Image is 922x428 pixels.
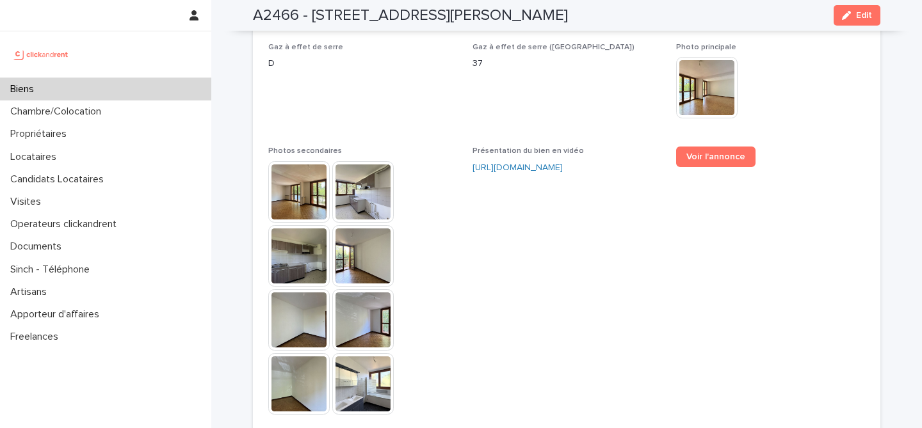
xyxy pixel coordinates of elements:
[5,151,67,163] p: Locataires
[676,147,756,167] a: Voir l'annonce
[253,6,568,25] h2: A2466 - [STREET_ADDRESS][PERSON_NAME]
[5,264,100,276] p: Sinch - Téléphone
[10,42,72,67] img: UCB0brd3T0yccxBKYDjQ
[5,241,72,253] p: Documents
[268,147,342,155] span: Photos secondaires
[5,286,57,298] p: Artisans
[676,44,736,51] span: Photo principale
[268,44,343,51] span: Gaz à effet de serre
[268,57,457,70] p: D
[5,308,109,321] p: Apporteur d'affaires
[473,57,661,70] p: 37
[5,196,51,208] p: Visites
[686,152,745,161] span: Voir l'annonce
[856,11,872,20] span: Edit
[5,106,111,118] p: Chambre/Colocation
[5,128,77,140] p: Propriétaires
[5,83,44,95] p: Biens
[473,163,563,172] a: [URL][DOMAIN_NAME]
[5,218,127,230] p: Operateurs clickandrent
[473,147,584,155] span: Présentation du bien en vidéo
[473,44,635,51] span: Gaz à effet de serre ([GEOGRAPHIC_DATA])
[834,5,880,26] button: Edit
[5,173,114,186] p: Candidats Locataires
[5,331,69,343] p: Freelances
